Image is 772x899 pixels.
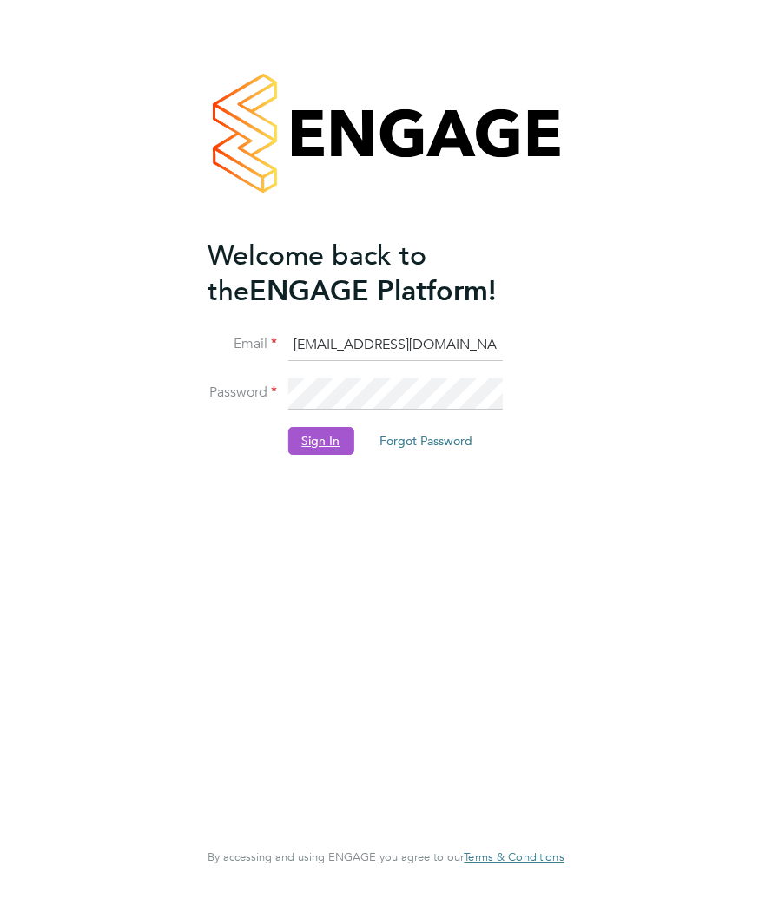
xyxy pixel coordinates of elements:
h2: ENGAGE Platform! [208,238,546,309]
button: Sign In [287,427,353,455]
span: Welcome back to the [208,239,426,308]
span: Terms & Conditions [464,850,564,864]
label: Email [208,335,277,353]
span: By accessing and using ENGAGE you agree to our [208,850,564,864]
a: Terms & Conditions [464,850,564,864]
label: Password [208,384,277,402]
input: Enter your work email... [287,330,502,361]
button: Forgot Password [366,427,486,455]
